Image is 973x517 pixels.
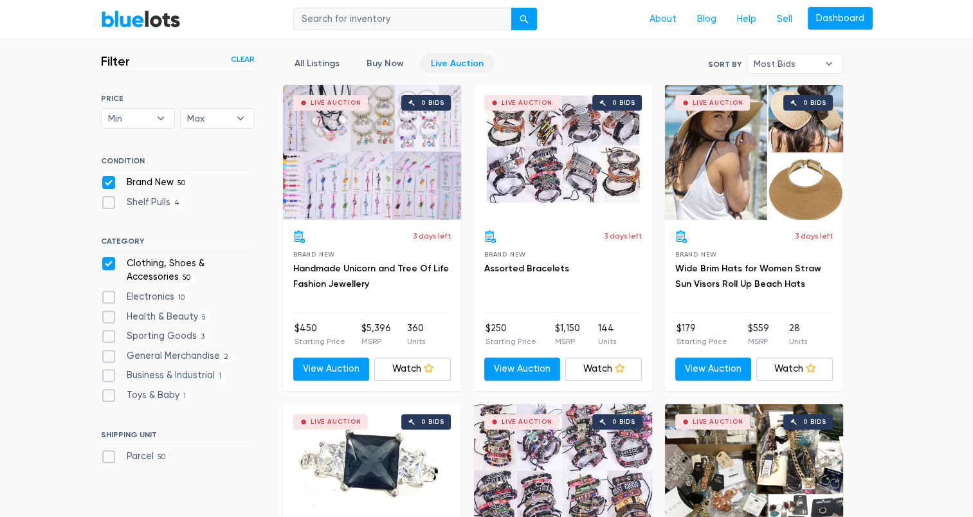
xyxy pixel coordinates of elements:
[767,7,803,32] a: Sell
[598,336,616,347] p: Units
[747,322,768,347] li: $559
[789,322,807,347] li: 28
[420,53,495,73] a: Live Auction
[484,251,526,258] span: Brand New
[756,358,833,381] a: Watch
[187,109,230,128] span: Max
[727,7,767,32] a: Help
[484,263,569,274] a: Assorted Bracelets
[101,449,170,464] label: Parcel
[754,54,818,73] span: Most Bids
[554,322,579,347] li: $1,150
[179,273,195,284] span: 50
[295,336,345,347] p: Starting Price
[311,419,361,425] div: Live Auction
[407,322,425,347] li: 360
[293,263,449,289] a: Handmade Unicorn and Tree Of Life Fashion Jewellery
[554,336,579,347] p: MSRP
[154,452,170,462] span: 50
[421,419,444,425] div: 0 bids
[284,53,350,73] a: All Listings
[293,358,370,381] a: View Auction
[693,100,743,106] div: Live Auction
[789,336,807,347] p: Units
[101,94,255,103] h6: PRICE
[108,109,150,128] span: Min
[687,7,727,32] a: Blog
[101,430,255,444] h6: SHIPPING UNIT
[604,230,642,242] p: 3 days left
[101,53,130,69] h3: Filter
[174,178,190,188] span: 50
[101,329,209,343] label: Sporting Goods
[293,8,512,31] input: Search for inventory
[598,322,616,347] li: 144
[283,85,461,220] a: Live Auction 0 bids
[374,358,451,381] a: Watch
[101,290,189,304] label: Electronics
[665,85,843,220] a: Live Auction 0 bids
[677,322,727,347] li: $179
[295,322,345,347] li: $450
[356,53,415,73] a: Buy Now
[215,372,226,382] span: 1
[612,419,635,425] div: 0 bids
[803,419,826,425] div: 0 bids
[421,100,444,106] div: 0 bids
[101,310,210,324] label: Health & Beauty
[474,85,652,220] a: Live Auction 0 bids
[361,322,391,347] li: $5,396
[486,336,536,347] p: Starting Price
[693,419,743,425] div: Live Auction
[502,419,552,425] div: Live Auction
[101,176,190,190] label: Brand New
[708,59,741,70] label: Sort By
[808,7,873,30] a: Dashboard
[101,368,226,383] label: Business & Industrial
[179,391,190,401] span: 1
[803,100,826,106] div: 0 bids
[198,313,210,323] span: 5
[101,237,255,251] h6: CATEGORY
[220,352,233,362] span: 2
[815,54,842,73] b: ▾
[311,100,361,106] div: Live Auction
[197,332,209,342] span: 3
[612,100,635,106] div: 0 bids
[407,336,425,347] p: Units
[502,100,552,106] div: Live Auction
[795,230,833,242] p: 3 days left
[675,263,821,289] a: Wide Brim Hats for Women Straw Sun Visors Roll Up Beach Hats
[231,53,255,65] a: Clear
[413,230,451,242] p: 3 days left
[677,336,727,347] p: Starting Price
[565,358,642,381] a: Watch
[293,251,335,258] span: Brand New
[486,322,536,347] li: $250
[101,388,190,403] label: Toys & Baby
[101,349,233,363] label: General Merchandise
[170,198,184,208] span: 4
[639,7,687,32] a: About
[101,10,181,28] a: BlueLots
[675,251,717,258] span: Brand New
[361,336,391,347] p: MSRP
[174,293,189,303] span: 10
[101,257,255,284] label: Clothing, Shoes & Accessories
[675,358,752,381] a: View Auction
[147,109,174,128] b: ▾
[227,109,254,128] b: ▾
[101,156,255,170] h6: CONDITION
[101,195,184,210] label: Shelf Pulls
[747,336,768,347] p: MSRP
[484,358,561,381] a: View Auction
